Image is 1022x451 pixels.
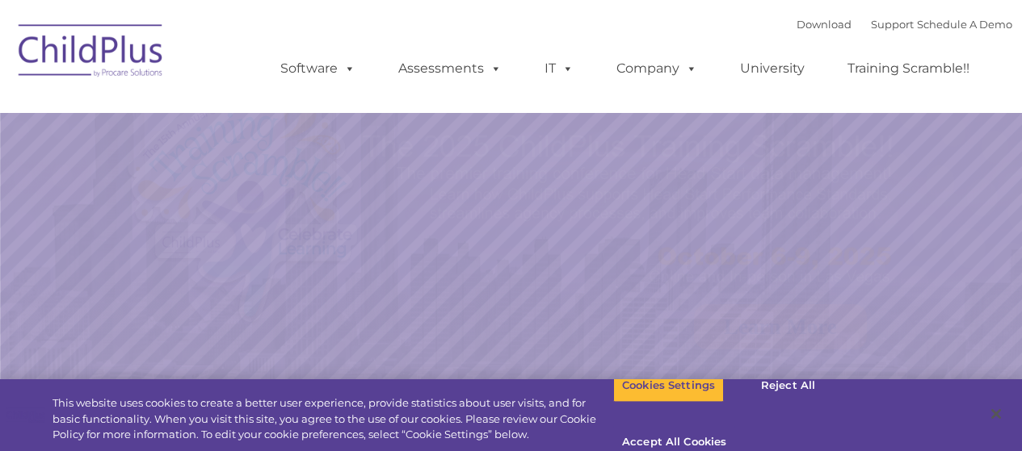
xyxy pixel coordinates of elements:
a: Download [797,18,852,31]
a: Company [600,52,713,85]
a: Assessments [382,52,518,85]
img: ChildPlus by Procare Solutions [11,13,172,94]
font: | [797,18,1012,31]
a: Learn More [694,304,867,349]
a: Support [871,18,914,31]
button: Close [978,396,1014,432]
a: Schedule A Demo [917,18,1012,31]
a: University [724,52,821,85]
a: IT [528,52,590,85]
a: Training Scramble!! [831,52,986,85]
a: Software [264,52,372,85]
div: This website uses cookies to create a better user experience, provide statistics about user visit... [53,395,613,443]
button: Reject All [738,369,839,403]
button: Cookies Settings [613,369,724,403]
